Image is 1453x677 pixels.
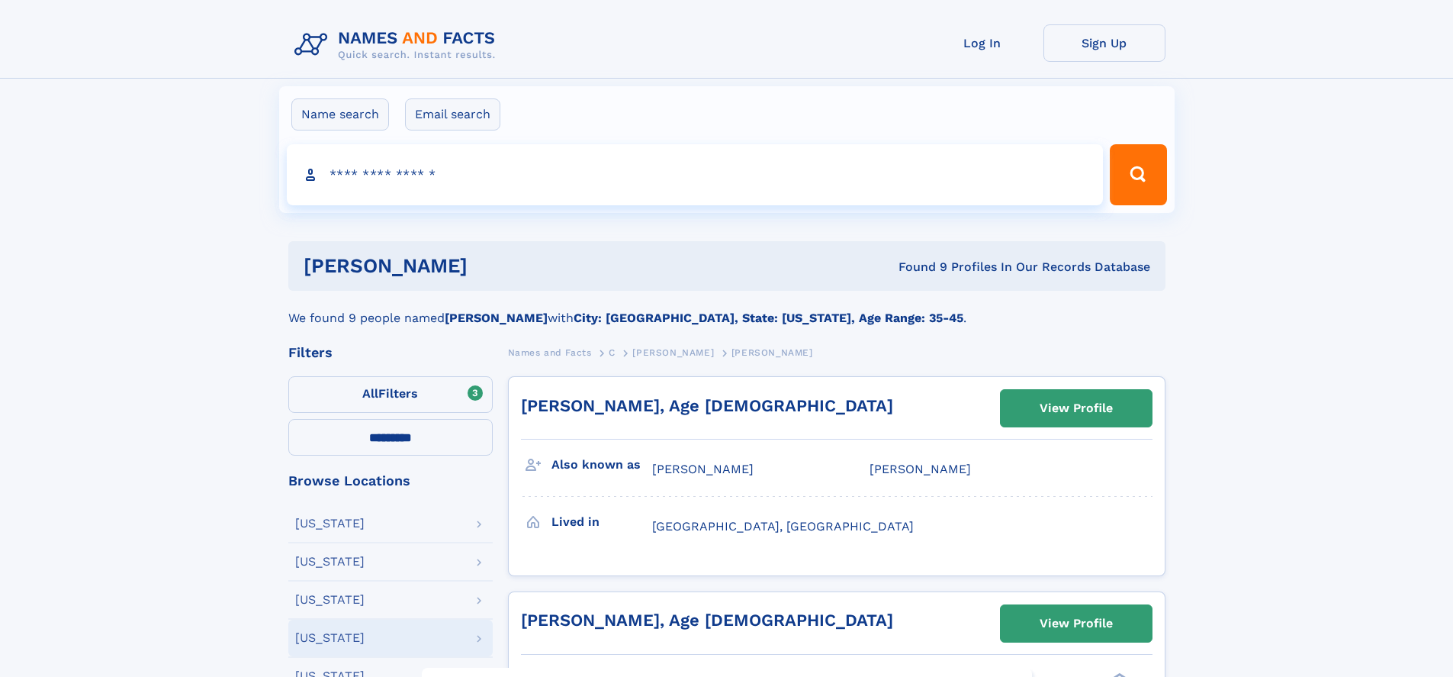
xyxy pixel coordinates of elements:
[287,144,1104,205] input: search input
[870,462,971,476] span: [PERSON_NAME]
[1043,24,1165,62] a: Sign Up
[574,311,963,325] b: City: [GEOGRAPHIC_DATA], State: [US_STATE], Age Range: 35-45
[609,347,616,358] span: C
[551,509,652,535] h3: Lived in
[295,594,365,606] div: [US_STATE]
[652,462,754,476] span: [PERSON_NAME]
[1110,144,1166,205] button: Search Button
[683,259,1150,276] div: Found 9 Profiles In Our Records Database
[445,311,548,325] b: [PERSON_NAME]
[288,24,508,66] img: Logo Names and Facts
[652,519,914,534] span: [GEOGRAPHIC_DATA], [GEOGRAPHIC_DATA]
[362,386,378,401] span: All
[295,517,365,530] div: [US_STATE]
[295,556,365,568] div: [US_STATE]
[295,632,365,644] div: [US_STATE]
[1001,390,1152,427] a: View Profile
[508,343,592,362] a: Names and Facts
[288,291,1165,327] div: We found 9 people named with .
[1001,605,1152,642] a: View Profile
[632,343,714,362] a: [PERSON_NAME]
[632,347,714,358] span: [PERSON_NAME]
[1040,391,1113,426] div: View Profile
[521,396,893,415] a: [PERSON_NAME], Age [DEMOGRAPHIC_DATA]
[405,98,500,131] label: Email search
[921,24,1043,62] a: Log In
[288,376,493,413] label: Filters
[304,256,683,276] h1: [PERSON_NAME]
[288,474,493,488] div: Browse Locations
[609,343,616,362] a: C
[1040,606,1113,641] div: View Profile
[291,98,389,131] label: Name search
[731,347,813,358] span: [PERSON_NAME]
[521,611,893,630] a: [PERSON_NAME], Age [DEMOGRAPHIC_DATA]
[551,452,652,478] h3: Also known as
[288,346,493,359] div: Filters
